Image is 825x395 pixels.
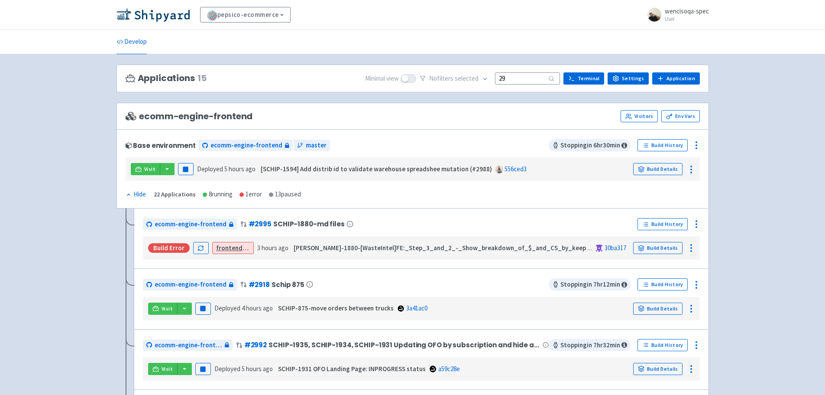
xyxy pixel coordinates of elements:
span: ecomm-engine-frontend [155,219,226,229]
a: Build Details [633,363,683,375]
a: Build Details [633,163,683,175]
time: 5 hours ago [224,165,256,173]
span: Deployed [197,165,256,173]
h3: Applications [126,73,207,83]
a: Visit [131,163,160,175]
div: 22 Applications [154,189,196,199]
strong: [SCHIP-1594] Add distrib id to validate warehouse spreadshee mutation (#2988) [261,165,492,173]
a: wencisoqa-spec User [642,8,709,22]
a: #2992 [244,340,267,349]
a: Settings [608,72,649,85]
button: Pause [195,303,211,315]
time: 3 hours ago [257,244,288,252]
span: Deployed [214,365,273,373]
span: ecomm-engine-frontend [155,340,222,350]
div: Build Error [148,243,190,253]
a: Build History [637,339,688,351]
span: 15 [197,73,207,83]
a: Terminal [563,72,604,85]
div: 8 running [203,189,233,199]
img: Shipyard logo [116,8,190,22]
span: selected [455,74,479,82]
a: Application [652,72,699,85]
a: Build History [637,278,688,291]
span: Schip 875 [272,281,304,288]
span: master [306,140,327,150]
span: wencisoqa-spec [665,7,709,15]
a: 30ba317 [605,244,626,252]
span: ecomm-engine-frontend [210,140,282,150]
a: pepsico-ecommerce [200,7,291,23]
span: ecomm-engine-frontend [126,111,253,121]
span: Stopping in 6 hr 30 min [549,139,631,151]
a: ecomm-engine-frontend [199,140,293,151]
span: Minimal view [365,74,399,84]
a: Develop [116,30,147,54]
div: Base environment [126,142,196,149]
span: Stopping in 7 hr 12 min [549,278,631,291]
button: Hide [126,189,147,199]
strong: frontend [216,244,249,252]
a: ecomm-engine-frontend [143,279,237,291]
a: frontend failed to build [216,244,285,252]
span: Visit [162,305,173,312]
strong: SCHIP-1931 OFO Landing Page: INPROGRESS status [278,365,426,373]
time: 5 hours ago [242,365,273,373]
div: 1 error [239,189,262,199]
a: Build Details [633,242,683,254]
small: User [665,16,709,22]
span: SCHIP-1880-md files [273,220,345,228]
span: Visit [162,366,173,372]
div: 13 paused [269,189,301,199]
a: Env Vars [661,110,699,122]
span: No filter s [429,74,479,84]
a: Build History [637,218,688,230]
a: Visit [148,363,178,375]
a: #2995 [249,219,272,229]
a: Build Details [633,303,683,315]
span: SCHIP-1935, SCHIP-1934, SCHIP-1931 Updating OFO by subscription and hide apply bu… [269,341,541,349]
span: Stopping in 7 hr 32 min [549,339,631,351]
a: 556ced3 [505,165,527,173]
time: 4 hours ago [242,304,273,312]
a: ecomm-engine-frontend [143,219,237,230]
button: Pause [195,363,211,375]
a: 3a41ac0 [406,304,427,312]
a: master [294,140,330,151]
strong: SCHIP-875-move orders between trucks [278,304,394,312]
div: Hide [126,189,146,199]
a: #2918 [249,280,270,289]
a: Visit [148,303,178,315]
a: ecomm-engine-frontend [143,340,233,351]
button: Pause [178,163,194,175]
span: Visit [144,166,155,173]
a: Build History [637,139,688,151]
span: ecomm-engine-frontend [155,280,226,290]
a: Visitors [621,110,658,122]
input: Search... [495,72,560,84]
a: a59c28e [438,365,460,373]
span: Deployed [214,304,273,312]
